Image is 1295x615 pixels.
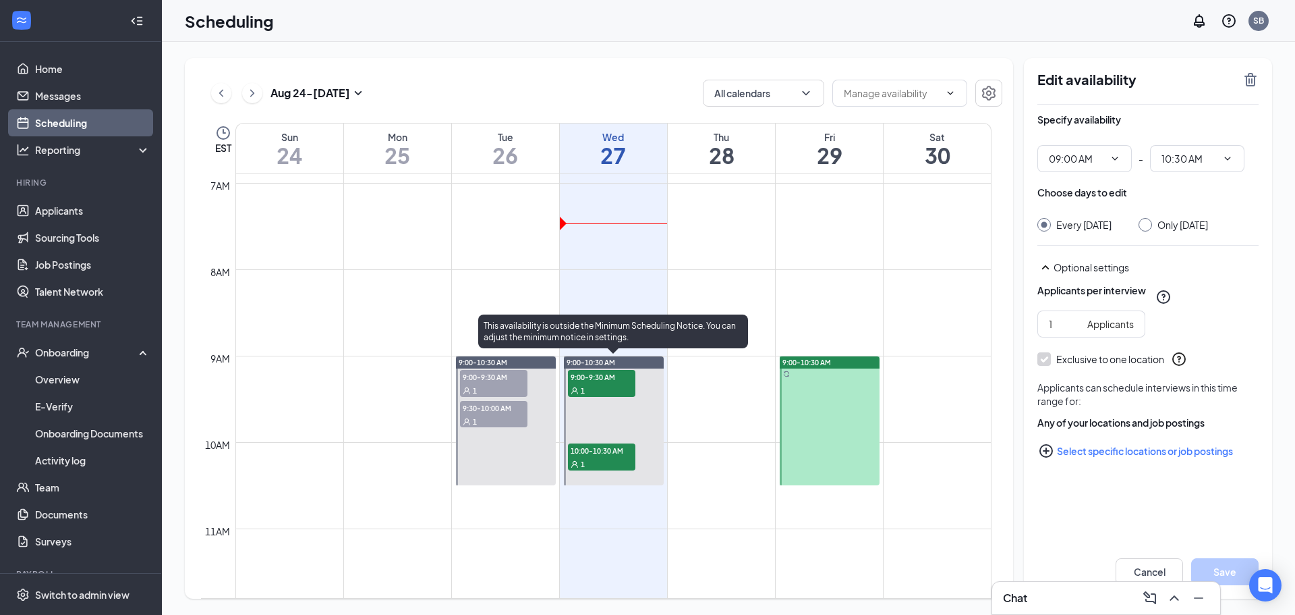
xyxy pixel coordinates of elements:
div: Onboarding [35,346,139,359]
svg: QuestionInfo [1155,289,1172,305]
div: Specify availability [1037,113,1121,126]
a: August 29, 2025 [776,124,883,173]
a: Messages [35,82,150,109]
span: 1 [473,386,477,396]
h1: 28 [668,144,775,167]
button: Select specific locations or job postingsPlusCircle [1037,437,1259,464]
h3: Chat [1003,591,1027,606]
span: 9:30-10:00 AM [460,401,527,415]
button: ComposeMessage [1139,587,1161,609]
svg: User [571,460,579,469]
svg: SmallChevronDown [350,85,366,101]
a: Team [35,474,150,501]
svg: PlusCircle [1038,443,1054,459]
a: August 27, 2025 [560,124,667,173]
a: Overview [35,366,150,393]
a: Sourcing Tools [35,224,150,251]
span: 1 [581,386,585,396]
span: 9:00-10:30 AM [567,358,615,367]
svg: User [463,387,471,395]
button: Settings [975,80,1002,107]
div: This availability is outside the Minimum Scheduling Notice. You can adjust the minimum notice in ... [478,315,748,348]
svg: ChevronDown [1110,153,1120,164]
div: Choose days to edit [1037,186,1127,199]
button: ChevronRight [242,83,262,103]
div: Open Intercom Messenger [1249,569,1282,601]
svg: ChevronLeft [214,85,228,101]
svg: ChevronRight [246,85,259,101]
span: 10:00-10:30 AM [568,444,635,457]
div: - [1037,145,1259,172]
span: 9:00-9:30 AM [460,370,527,383]
svg: Settings [16,588,30,601]
div: Team Management [16,319,148,330]
div: Optional settings [1037,259,1259,275]
a: Documents [35,501,150,528]
a: Home [35,55,150,82]
svg: QuestionInfo [1171,351,1187,367]
div: Mon [344,130,451,144]
div: Switch to admin view [35,588,129,601]
div: Tue [452,130,559,144]
div: Thu [668,130,775,144]
div: Optional settings [1054,261,1259,274]
div: 9am [208,351,233,366]
h2: Edit availability [1037,72,1234,88]
a: August 28, 2025 [668,124,775,173]
h1: 29 [776,144,883,167]
svg: Sync [783,371,790,377]
button: ChevronLeft [211,83,231,103]
div: Sun [236,130,343,144]
div: 7am [208,178,233,193]
a: Scheduling [35,109,150,136]
div: SB [1253,15,1264,26]
svg: Collapse [130,14,144,28]
div: Any of your locations and job postings [1037,416,1259,429]
a: Talent Network [35,278,150,305]
div: Exclusive to one location [1056,352,1164,366]
div: Hiring [16,177,148,188]
div: Applicants can schedule interviews in this time range for: [1037,381,1259,408]
span: 1 [473,417,477,427]
div: Only [DATE] [1157,218,1208,232]
h1: 24 [236,144,343,167]
svg: WorkstreamLogo [15,14,28,27]
span: 9:00-10:30 AM [782,358,831,367]
div: Payroll [16,568,148,580]
div: Reporting [35,143,151,157]
span: 9:00-10:30 AM [459,358,507,367]
div: Fri [776,130,883,144]
a: August 25, 2025 [344,124,451,173]
input: Manage availability [844,86,940,101]
span: EST [215,141,231,155]
svg: ChevronDown [945,88,956,99]
div: Applicants per interview [1037,284,1146,297]
a: Activity log [35,447,150,474]
h1: 25 [344,144,451,167]
svg: ChevronDown [1222,153,1233,164]
button: Save [1191,558,1259,585]
span: 1 [581,460,585,469]
a: Job Postings [35,251,150,278]
a: August 30, 2025 [884,124,991,173]
h1: 27 [560,144,667,167]
button: Cancel [1116,558,1183,585]
h1: 30 [884,144,991,167]
div: Sat [884,130,991,144]
div: 10am [202,437,233,452]
svg: TrashOutline [1242,72,1259,88]
svg: Settings [981,85,997,101]
button: ChevronUp [1163,587,1185,609]
a: Surveys [35,528,150,555]
a: E-Verify [35,393,150,420]
svg: Clock [215,125,231,141]
button: All calendarsChevronDown [703,80,824,107]
svg: Notifications [1191,13,1207,29]
svg: Minimize [1190,590,1207,606]
h1: 26 [452,144,559,167]
div: Wed [560,130,667,144]
svg: User [463,418,471,426]
span: 9:00-9:30 AM [568,370,635,383]
div: 11am [202,524,233,539]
